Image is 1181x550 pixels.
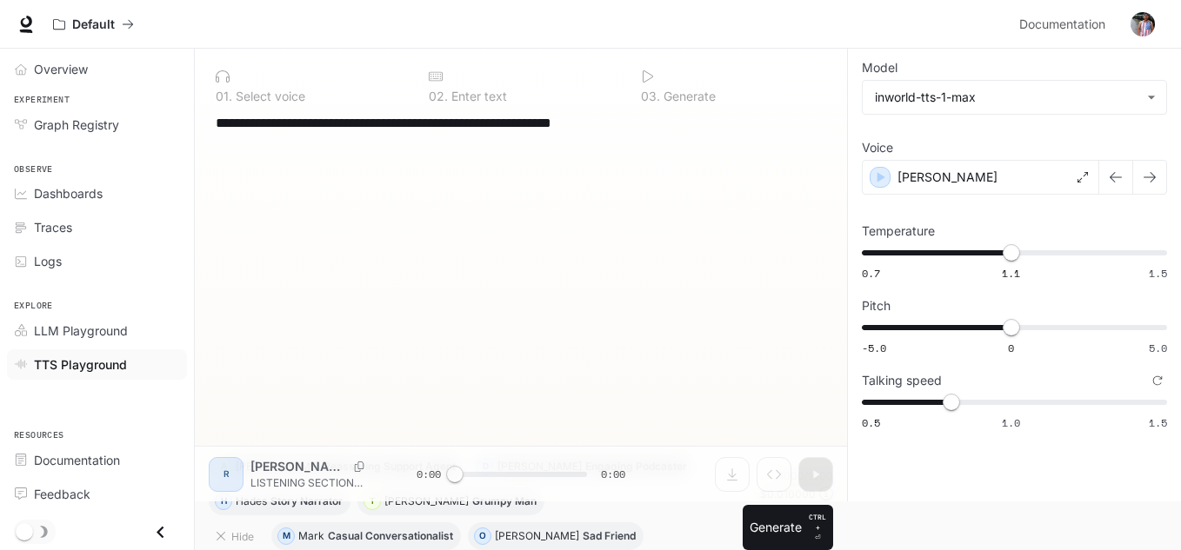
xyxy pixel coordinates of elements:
[7,212,187,242] a: Traces
[328,531,453,541] p: Casual Conversationalist
[34,485,90,503] span: Feedback
[472,496,537,507] p: Grumpy Man
[641,90,660,103] p: 0 3 .
[209,453,464,480] button: A[PERSON_NAME]Reassuring Support Agent
[897,169,998,186] p: [PERSON_NAME]
[357,487,544,515] button: T[PERSON_NAME]Grumpy Man
[1149,266,1167,281] span: 1.5
[779,468,833,483] p: 1000 / 1000
[862,62,897,74] p: Model
[7,54,187,84] a: Overview
[324,461,456,472] p: Reassuring Support Agent
[209,487,350,515] button: HHadesStory Narrator
[583,531,636,541] p: Sad Friend
[809,512,826,533] p: CTRL +
[216,90,232,103] p: 0 1 .
[1019,14,1105,36] span: Documentation
[34,252,62,270] span: Logs
[7,479,187,509] a: Feedback
[448,90,507,103] p: Enter text
[384,496,469,507] p: [PERSON_NAME]
[862,341,886,355] span: -5.0
[34,218,72,236] span: Traces
[1125,7,1160,42] button: User avatar
[1149,415,1167,430] span: 1.5
[45,7,142,42] button: All workspaces
[1008,341,1014,355] span: 0
[1002,266,1020,281] span: 1.1
[862,415,880,430] span: 0.5
[72,17,115,32] p: Default
[298,531,324,541] p: Mark
[7,349,187,380] a: TTS Playground
[7,445,187,475] a: Documentation
[7,315,187,346] a: LLM Playground
[1148,371,1167,390] button: Reset to default
[34,184,103,202] span: Dashboards
[236,496,267,507] p: Hades
[743,505,833,550] button: GenerateCTRL +⏎
[1012,7,1118,42] a: Documentation
[497,461,582,472] p: [PERSON_NAME]
[863,81,1166,114] div: inworld-tts-1-max
[216,453,231,480] div: A
[809,512,826,543] p: ⏎
[477,453,493,480] div: D
[862,225,935,237] p: Temperature
[862,300,891,312] p: Pitch
[875,89,1138,106] div: inworld-tts-1-max
[470,453,695,480] button: D[PERSON_NAME]Engaging Podcaster
[270,496,343,507] p: Story Narrator
[1149,341,1167,355] span: 5.0
[495,531,579,541] p: [PERSON_NAME]
[232,90,305,103] p: Select voice
[278,522,294,550] div: M
[862,266,880,281] span: 0.7
[429,90,448,103] p: 0 2 .
[862,374,942,387] p: Talking speed
[216,487,231,515] div: H
[585,461,687,472] p: Engaging Podcaster
[468,522,644,550] button: O[PERSON_NAME]Sad Friend
[1002,415,1020,430] span: 1.0
[271,522,461,550] button: MMarkCasual Conversationalist
[209,522,264,550] button: Hide
[1131,12,1155,36] img: User avatar
[475,522,490,550] div: O
[236,461,320,472] p: [PERSON_NAME]
[34,321,128,340] span: LLM Playground
[660,90,716,103] p: Generate
[7,109,187,140] a: Graph Registry
[364,487,380,515] div: T
[34,355,127,374] span: TTS Playground
[7,246,187,276] a: Logs
[34,116,119,134] span: Graph Registry
[760,487,816,501] p: $ 0.010000
[862,142,893,154] p: Voice
[34,60,88,78] span: Overview
[34,451,120,469] span: Documentation
[7,178,187,209] a: Dashboards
